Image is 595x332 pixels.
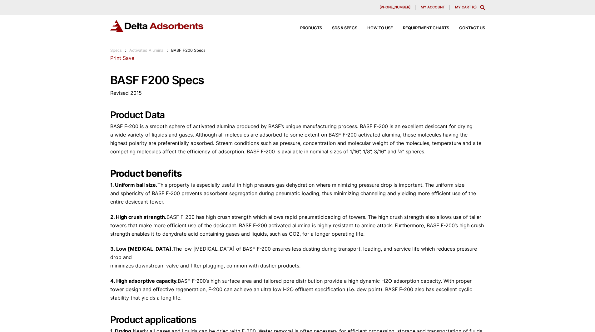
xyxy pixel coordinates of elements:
span: 0 [473,5,475,9]
p: Revised 2015 [110,89,485,97]
span: : [125,48,126,53]
span: Requirement Charts [403,26,449,30]
a: How to Use [357,26,393,30]
div: Toggle Modal Content [480,5,485,10]
a: Save [123,55,134,61]
span: BASF F200 Specs [171,48,206,53]
span: [PHONE_NUMBER] [379,6,410,9]
a: Activated Alumina [129,48,163,53]
p: BASF F-200 has high crush strength which allows rapid pneumaticloading of towers. The high crush ... [110,213,485,238]
strong: 3. Low [MEDICAL_DATA]. [110,246,173,252]
p: The low [MEDICAL_DATA] of BASF F-200 ensures less dusting during transport, loading, and service ... [110,245,485,270]
a: Contact Us [449,26,485,30]
span: How to Use [367,26,393,30]
span: : [167,48,168,53]
strong: 1. Uniform ball size. [110,182,157,188]
a: Specs [110,48,122,53]
a: My account [415,5,450,10]
a: Requirement Charts [393,26,449,30]
a: Products [290,26,322,30]
p: BASF F-200’s high surface area and tailored pore distribution provide a high dynamic H2O adsorpti... [110,277,485,302]
img: Delta Adsorbents [110,20,204,32]
span: Contact Us [459,26,485,30]
span: Products [300,26,322,30]
a: SDS & SPECS [322,26,357,30]
strong: Product benefits [110,168,182,179]
span: SDS & SPECS [332,26,357,30]
p: BASF F-200 is a smooth sphere of activated alumina produced by BASF’s unique manufacturing proces... [110,122,485,156]
a: My Cart (0) [455,5,476,9]
span: My account [420,6,444,9]
h2: Product applications [110,314,485,325]
a: [PHONE_NUMBER] [374,5,415,10]
p: This property is especially useful in high pressure gas dehydration where minimizing pressure dro... [110,181,485,206]
h2: Product Data [110,109,485,120]
a: Print [110,55,121,61]
strong: 4. High adsorptive capacity. [110,278,178,284]
strong: 2. High crush strength. [110,214,166,220]
h1: BASF F200 Specs [110,74,485,87]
